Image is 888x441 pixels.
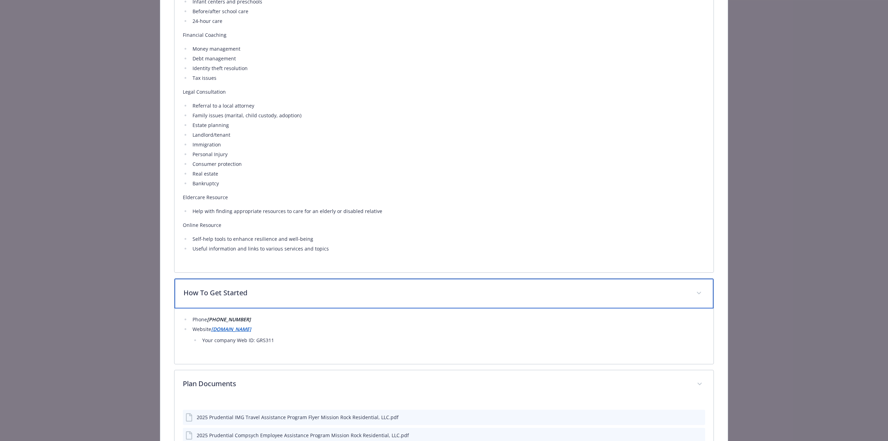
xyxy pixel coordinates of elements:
button: preview file [696,414,702,421]
li: Before/after school care [190,7,705,16]
li: Your company Web ID: GRS311 [200,336,705,345]
div: How To Get Started [174,308,714,364]
div: 2025 Prudential Compsych Employee Assistance Program Mission Rock Residential, LLC.pdf [197,432,409,439]
p: Financial Coaching [183,31,705,39]
li: Personal Injury [190,150,705,159]
li: Consumer protection [190,160,705,168]
li: Immigration [190,141,705,149]
li: Landlord/tenant [190,131,705,139]
li: Tax issues [190,74,705,82]
li: Bankruptcy [190,179,705,188]
li: Money management [190,45,705,53]
p: Plan Documents [183,379,689,389]
button: preview file [696,432,702,439]
p: How To Get Started [183,288,688,298]
p: Eldercare Resource [183,193,705,202]
li: Identity theft resolution [190,64,705,73]
li: Phone [190,315,705,324]
li: Family issues (marital, child custody, adoption) [190,111,705,120]
li: Referral to a local attorney [190,102,705,110]
li: 24-hour care [190,17,705,25]
button: download file [685,432,691,439]
li: Estate planning [190,121,705,129]
strong: [PHONE_NUMBER] [207,316,251,323]
div: 2025 Prudential IMG Travel Assistance Program Flyer Mission Rock Residential, LLC.pdf [197,414,399,421]
li: Useful information and links to various services and topics [190,245,705,253]
li: Website [190,325,705,345]
li: Debt management [190,54,705,63]
button: download file [685,414,691,421]
p: Legal Consultation [183,88,705,96]
li: Real estate [190,170,705,178]
p: Online Resource [183,221,705,229]
li: Self-help tools to enhance resilience and well-being [190,235,705,243]
div: How To Get Started [174,279,714,308]
div: Plan Documents [174,370,714,399]
li: Help with finding appropriate resources to care for an elderly or disabled relative [190,207,705,215]
a: [DOMAIN_NAME] [211,326,251,332]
